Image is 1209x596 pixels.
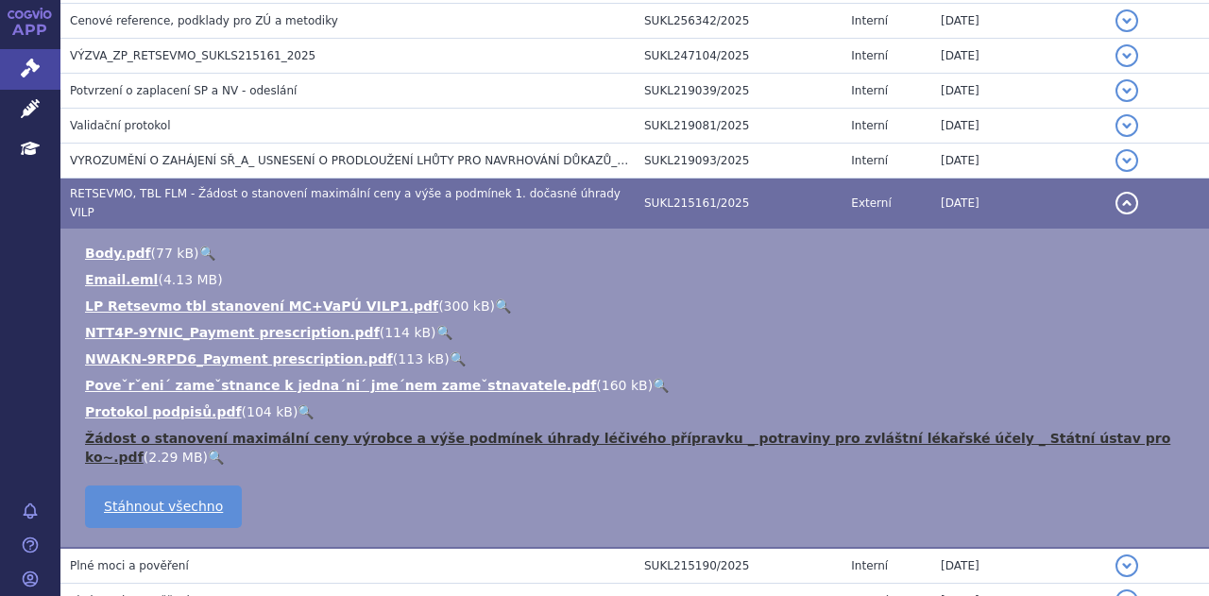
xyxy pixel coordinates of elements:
td: [DATE] [931,74,1106,109]
span: 77 kB [156,246,194,261]
a: Poveˇrˇeni´ zameˇstnance k jedna´ni´ jme´nem zameˇstnavatele.pdf [85,378,596,393]
li: ( ) [85,429,1190,467]
span: 4.13 MB [163,272,217,287]
span: 104 kB [247,404,293,419]
button: detail [1115,44,1138,67]
span: Interní [851,154,888,167]
a: 🔍 [495,298,511,314]
span: Interní [851,559,888,572]
li: ( ) [85,297,1190,315]
li: ( ) [85,349,1190,368]
span: Interní [851,84,888,97]
span: 113 kB [398,351,444,366]
td: SUKL215190/2025 [635,548,842,584]
span: 300 kB [444,298,490,314]
a: LP Retsevmo tbl stanovení MC+VaPÚ VILP1.pdf [85,298,438,314]
td: [DATE] [931,144,1106,179]
a: Žádost o stanovení maximální ceny výrobce a výše podmínek úhrady léčivého přípravku _ potraviny p... [85,431,1170,465]
button: detail [1115,79,1138,102]
a: NWAKN-9RPD6_Payment prescription.pdf [85,351,393,366]
li: ( ) [85,323,1190,342]
td: SUKL215161/2025 [635,179,842,229]
td: SUKL219039/2025 [635,74,842,109]
td: SUKL247104/2025 [635,39,842,74]
td: [DATE] [931,548,1106,584]
td: SUKL219081/2025 [635,109,842,144]
span: 160 kB [602,378,648,393]
td: [DATE] [931,179,1106,229]
button: detail [1115,9,1138,32]
span: Potvrzení o zaplacení SP a NV - odeslání [70,84,297,97]
a: 🔍 [653,378,669,393]
li: ( ) [85,270,1190,289]
td: SUKL256342/2025 [635,4,842,39]
span: Validační protokol [70,119,171,132]
li: ( ) [85,376,1190,395]
button: detail [1115,149,1138,172]
span: Interní [851,119,888,132]
li: ( ) [85,402,1190,421]
a: NTT4P-9YNIC_Payment prescription.pdf [85,325,380,340]
a: Body.pdf [85,246,151,261]
span: Externí [851,196,891,210]
td: [DATE] [931,109,1106,144]
span: 114 kB [384,325,431,340]
a: 🔍 [436,325,452,340]
a: 🔍 [208,450,224,465]
span: 2.29 MB [148,450,202,465]
span: Plné moci a pověření [70,559,189,572]
a: 🔍 [199,246,215,261]
button: detail [1115,114,1138,137]
span: Cenové reference, podklady pro ZÚ a metodiky [70,14,338,27]
a: 🔍 [450,351,466,366]
a: 🔍 [298,404,314,419]
span: Interní [851,14,888,27]
td: SUKL219093/2025 [635,144,842,179]
a: Protokol podpisů.pdf [85,404,242,419]
a: Stáhnout všechno [85,485,242,528]
button: detail [1115,192,1138,214]
a: Email.eml [85,272,158,287]
span: Interní [851,49,888,62]
span: RETSEVMO, TBL FLM - Žádost o stanovení maximální ceny a výše a podmínek 1. dočasné úhrady VILP [70,187,621,219]
button: detail [1115,554,1138,577]
td: [DATE] [931,4,1106,39]
td: [DATE] [931,39,1106,74]
span: VYROZUMĚNÍ O ZAHÁJENÍ SŘ_A_ USNESENÍ O PRODLOUŽENÍ LHŮTY PRO NAVRHOVÁNÍ DŮKAZŮ_SUKLS215161/2025 [70,154,729,167]
li: ( ) [85,244,1190,263]
span: VÝZVA_ZP_RETSEVMO_SUKLS215161_2025 [70,49,315,62]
